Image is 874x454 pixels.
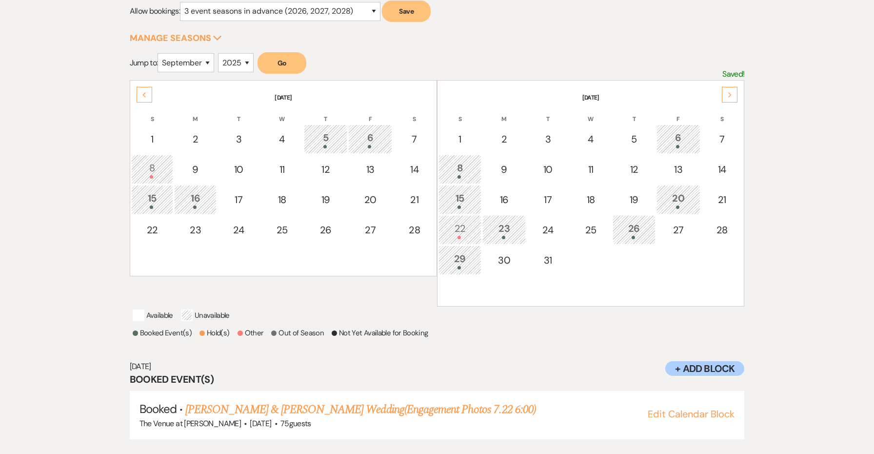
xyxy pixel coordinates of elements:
[309,223,342,237] div: 26
[179,162,211,177] div: 9
[348,103,393,124] th: F
[707,132,738,146] div: 7
[139,418,241,429] span: The Venue at [PERSON_NAME]
[354,223,387,237] div: 27
[261,103,303,124] th: W
[618,162,650,177] div: 12
[309,130,342,148] div: 5
[130,34,222,42] button: Manage Seasons
[398,162,430,177] div: 14
[665,361,744,376] button: + Add Block
[532,132,563,146] div: 3
[130,6,180,16] span: Allow bookings:
[618,132,650,146] div: 5
[707,192,738,207] div: 21
[133,327,192,339] p: Booked Event(s)
[656,103,700,124] th: F
[137,132,168,146] div: 1
[250,418,271,429] span: [DATE]
[707,223,738,237] div: 28
[398,192,430,207] div: 21
[444,132,476,146] div: 1
[174,103,217,124] th: M
[137,161,168,179] div: 8
[137,191,168,209] div: 15
[444,251,476,269] div: 29
[575,162,606,177] div: 11
[575,132,606,146] div: 4
[438,82,743,102] th: [DATE]
[266,162,298,177] div: 11
[309,162,342,177] div: 12
[488,162,521,177] div: 9
[179,132,211,146] div: 2
[179,191,211,209] div: 16
[130,361,745,372] h6: [DATE]
[398,223,430,237] div: 28
[488,253,521,268] div: 30
[613,103,655,124] th: T
[185,401,536,418] a: [PERSON_NAME] & [PERSON_NAME] Wedding(Engagement Photos 7.22 6:00)
[137,223,168,237] div: 22
[662,162,695,177] div: 13
[444,161,476,179] div: 8
[280,418,311,429] span: 75 guests
[482,103,526,124] th: M
[444,221,476,239] div: 22
[662,130,695,148] div: 6
[309,192,342,207] div: 19
[223,223,255,237] div: 24
[532,192,563,207] div: 17
[223,162,255,177] div: 10
[662,223,695,237] div: 27
[438,103,481,124] th: S
[398,132,430,146] div: 7
[488,132,521,146] div: 2
[354,192,387,207] div: 20
[238,327,264,339] p: Other
[701,103,743,124] th: S
[131,82,436,102] th: [DATE]
[532,223,563,237] div: 24
[131,103,174,124] th: S
[266,223,298,237] div: 25
[354,130,387,148] div: 6
[179,223,211,237] div: 23
[648,409,735,419] button: Edit Calendar Block
[662,191,695,209] div: 20
[393,103,436,124] th: S
[133,310,173,321] p: Available
[575,192,606,207] div: 18
[258,52,306,74] button: Go
[532,162,563,177] div: 10
[218,103,260,124] th: T
[382,0,431,22] button: Save
[266,132,298,146] div: 4
[139,401,177,416] span: Booked
[354,162,387,177] div: 13
[488,221,521,239] div: 23
[199,327,230,339] p: Hold(s)
[266,192,298,207] div: 18
[532,253,563,268] div: 31
[223,192,255,207] div: 17
[444,191,476,209] div: 15
[130,58,158,68] span: Jump to:
[223,132,255,146] div: 3
[570,103,612,124] th: W
[181,310,230,321] p: Unavailable
[271,327,324,339] p: Out of Season
[618,221,650,239] div: 26
[130,372,745,386] h3: Booked Event(s)
[575,223,606,237] div: 25
[707,162,738,177] div: 14
[618,192,650,207] div: 19
[722,68,744,81] p: Saved!
[332,327,428,339] p: Not Yet Available for Booking
[527,103,569,124] th: T
[488,192,521,207] div: 16
[304,103,347,124] th: T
